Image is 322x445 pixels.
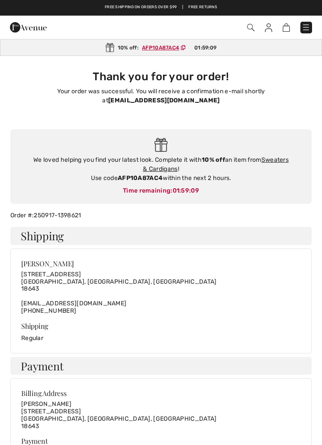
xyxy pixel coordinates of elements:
h4: Payment [10,357,312,375]
strong: 10% off [202,156,225,164]
div: [EMAIL_ADDRESS][DOMAIN_NAME] [21,271,217,315]
span: [STREET_ADDRESS] [GEOGRAPHIC_DATA], [GEOGRAPHIC_DATA], [GEOGRAPHIC_DATA] 18643 [21,408,217,430]
span: [PERSON_NAME] [21,400,71,408]
div: [PERSON_NAME] [21,259,217,268]
img: Menu [302,23,310,32]
div: Payment [21,437,301,445]
div: We loved helping you find your latest look. Complete it with an item from ! Use code within the n... [19,155,303,183]
a: Free Returns [188,4,217,10]
img: Shopping Bag [283,23,290,32]
a: [PHONE_NUMBER] [21,307,76,314]
a: Free shipping on orders over $99 [105,4,177,10]
strong: [EMAIL_ADDRESS][DOMAIN_NAME] [108,97,219,104]
h4: Shipping [10,227,312,245]
p: Your order was successful. You will receive a confirmation e-mail shortly at [16,87,306,105]
img: My Info [265,23,272,32]
div: Shipping [21,322,301,330]
strong: AFP10A87AC4 [118,174,163,182]
span: | [182,4,183,10]
div: Order #: [5,211,317,220]
div: Regular [21,322,301,343]
img: Gift.svg [155,138,168,152]
span: 01:59:09 [173,187,199,194]
div: Billing Address [21,389,217,397]
a: 250917-1398621 [34,212,81,219]
img: Search [247,24,254,31]
div: Time remaining: [19,186,303,195]
span: 01:59:09 [194,44,216,52]
h3: Thank you for your order! [16,70,306,83]
img: Gift.svg [106,43,114,52]
span: [STREET_ADDRESS] [GEOGRAPHIC_DATA], [GEOGRAPHIC_DATA], [GEOGRAPHIC_DATA] 18643 [21,271,217,293]
img: 1ère Avenue [10,19,47,36]
a: 1ère Avenue [10,23,47,31]
ins: AFP10A87AC4 [142,45,179,51]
